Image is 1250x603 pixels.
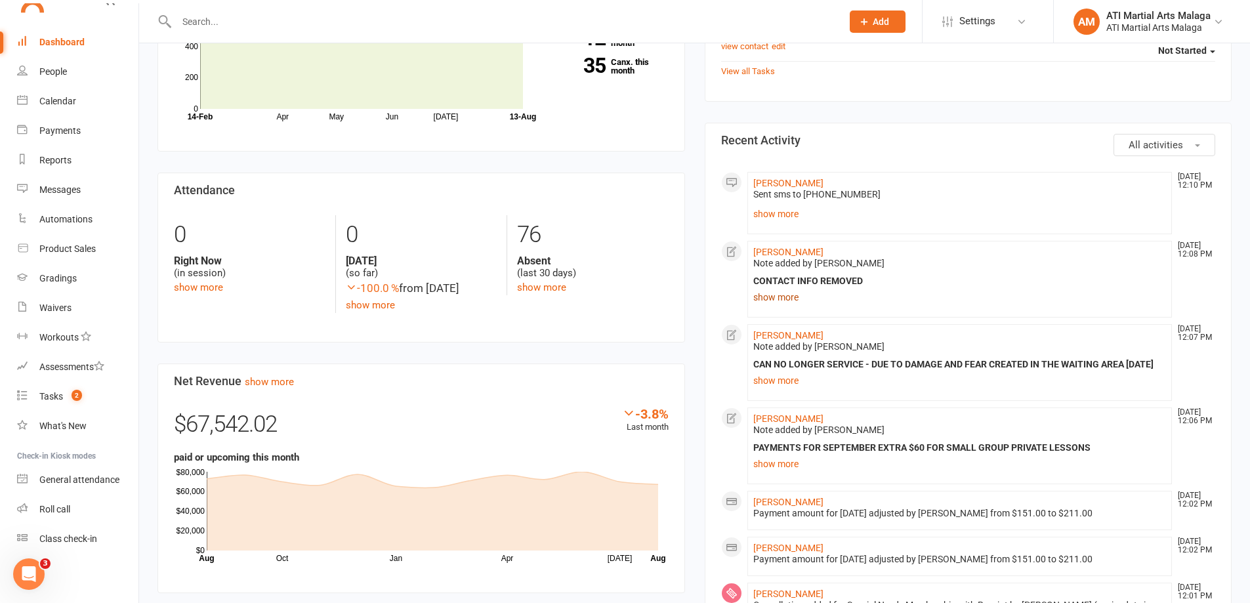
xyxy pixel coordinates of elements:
a: Waivers [17,293,138,323]
div: Messages [39,184,81,195]
a: What's New [17,411,138,441]
a: Messages [17,175,138,205]
time: [DATE] 12:08 PM [1171,241,1215,259]
a: View all Tasks [721,66,775,76]
a: Calendar [17,87,138,116]
a: General attendance kiosk mode [17,465,138,495]
span: Settings [959,7,995,36]
div: PAYMENTS FOR SEPTEMBER EXTRA $60 FOR SMALL GROUP PRIVATE LESSONS [753,442,1167,453]
strong: Right Now [174,255,325,267]
a: show more [753,288,1167,306]
a: Automations [17,205,138,234]
a: Workouts [17,323,138,352]
a: [PERSON_NAME] [753,497,823,507]
button: Not Started [1158,39,1215,62]
h3: Net Revenue [174,375,669,388]
a: show more [346,299,395,311]
div: CAN NO LONGER SERVICE - DUE TO DAMAGE AND FEAR CREATED IN THE WAITING AREA [DATE] [753,359,1167,370]
div: Payment amount for [DATE] adjusted by [PERSON_NAME] from $151.00 to $211.00 [753,554,1167,565]
div: Dashboard [39,37,85,47]
a: [PERSON_NAME] [753,247,823,257]
div: Roll call [39,504,70,514]
a: [PERSON_NAME] [753,543,823,553]
div: Automations [39,214,93,224]
div: ATI Martial Arts Malaga [1106,22,1211,33]
div: (last 30 days) [517,255,668,280]
a: [PERSON_NAME] [753,589,823,599]
h3: Recent Activity [721,134,1216,147]
strong: Absent [517,255,668,267]
div: Tasks [39,391,63,402]
span: -100.0 % [346,281,399,295]
a: [PERSON_NAME] [753,413,823,424]
strong: [DATE] [346,255,497,267]
a: Dashboard [17,28,138,57]
span: Sent sms to [PHONE_NUMBER] [753,189,881,199]
a: People [17,57,138,87]
a: Tasks 2 [17,382,138,411]
time: [DATE] 12:07 PM [1171,325,1215,342]
strong: 12 [560,28,606,48]
time: [DATE] 12:10 PM [1171,173,1215,190]
div: Reports [39,155,72,165]
input: Search... [173,12,833,31]
div: Workouts [39,332,79,343]
div: from [DATE] [346,280,497,297]
div: Note added by [PERSON_NAME] [753,341,1167,352]
h3: Attendance [174,184,669,197]
div: Note added by [PERSON_NAME] [753,258,1167,269]
a: show more [753,205,1167,223]
div: Class check-in [39,533,97,544]
a: Gradings [17,264,138,293]
div: Note added by [PERSON_NAME] [753,425,1167,436]
div: Waivers [39,302,72,313]
a: show more [753,455,1167,473]
a: show more [517,281,566,293]
div: Last month [622,406,669,434]
div: 0 [174,215,325,255]
div: Product Sales [39,243,96,254]
button: All activities [1114,134,1215,156]
div: ATI Martial Arts Malaga [1106,10,1211,22]
div: People [39,66,67,77]
div: General attendance [39,474,119,485]
time: [DATE] 12:02 PM [1171,537,1215,554]
div: Payments [39,125,81,136]
strong: paid or upcoming this month [174,451,299,463]
div: AM [1073,9,1100,35]
iframe: Intercom live chat [13,558,45,590]
div: -3.8% [622,406,669,421]
a: Roll call [17,495,138,524]
div: (so far) [346,255,497,280]
div: CONTACT INFO REMOVED [753,276,1167,287]
strong: 35 [560,56,606,75]
span: All activities [1129,139,1183,151]
div: Assessments [39,362,104,372]
div: (in session) [174,255,325,280]
a: Class kiosk mode [17,524,138,554]
div: Gradings [39,273,77,283]
time: [DATE] 12:02 PM [1171,491,1215,509]
a: edit [772,41,785,51]
span: Not Started [1158,45,1207,56]
div: Calendar [39,96,76,106]
button: Add [850,10,906,33]
div: Payment amount for [DATE] adjusted by [PERSON_NAME] from $151.00 to $211.00 [753,508,1167,519]
time: [DATE] 12:01 PM [1171,583,1215,600]
a: 12New this month [560,30,669,47]
a: Product Sales [17,234,138,264]
a: [PERSON_NAME] [753,178,823,188]
a: Assessments [17,352,138,382]
a: show more [174,281,223,293]
a: Reports [17,146,138,175]
a: show more [753,371,1167,390]
a: show more [245,376,294,388]
a: view contact [721,41,768,51]
div: $67,542.02 [174,406,669,449]
a: [PERSON_NAME] [753,330,823,341]
div: What's New [39,421,87,431]
span: 2 [72,390,82,401]
span: Add [873,16,889,27]
span: 3 [40,558,51,569]
a: Payments [17,116,138,146]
